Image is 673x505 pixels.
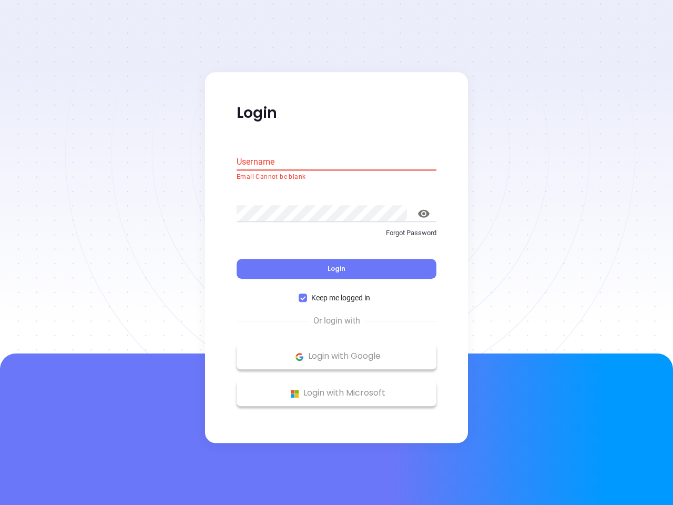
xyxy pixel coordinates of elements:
a: Forgot Password [237,228,436,247]
span: Login [328,265,345,274]
p: Login with Google [242,349,431,365]
p: Email Cannot be blank [237,172,436,183]
p: Forgot Password [237,228,436,238]
p: Login [237,104,436,123]
button: toggle password visibility [411,201,436,226]
p: Login with Microsoft [242,386,431,401]
span: Or login with [308,315,365,328]
img: Google Logo [293,350,306,363]
button: Login [237,259,436,279]
span: Keep me logged in [307,292,374,304]
button: Microsoft Logo Login with Microsoft [237,380,436,407]
img: Microsoft Logo [288,387,301,400]
button: Google Logo Login with Google [237,344,436,370]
